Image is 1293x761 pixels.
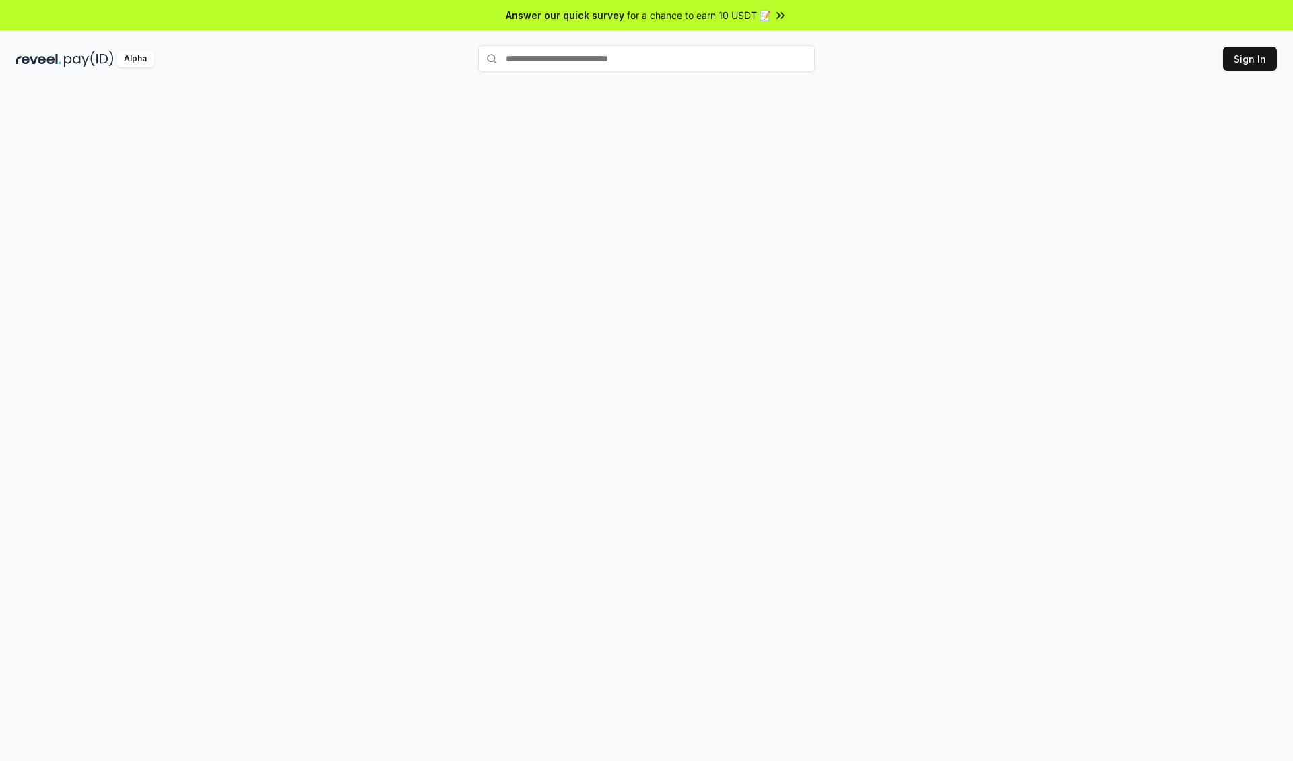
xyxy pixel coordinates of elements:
span: for a chance to earn 10 USDT 📝 [627,8,771,22]
img: reveel_dark [16,51,61,67]
button: Sign In [1223,47,1277,71]
img: pay_id [64,51,114,67]
div: Alpha [117,51,154,67]
span: Answer our quick survey [506,8,624,22]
